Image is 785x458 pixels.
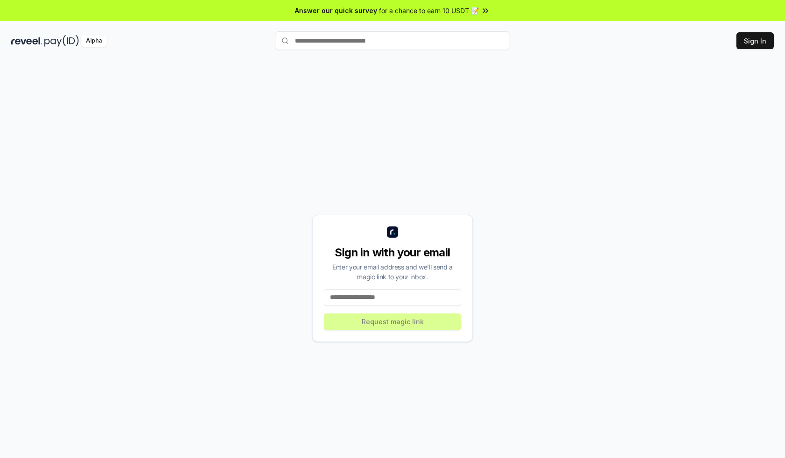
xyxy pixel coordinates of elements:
[387,226,398,238] img: logo_small
[81,35,107,47] div: Alpha
[11,35,43,47] img: reveel_dark
[379,6,479,15] span: for a chance to earn 10 USDT 📝
[324,262,461,282] div: Enter your email address and we’ll send a magic link to your inbox.
[736,32,774,49] button: Sign In
[324,245,461,260] div: Sign in with your email
[44,35,79,47] img: pay_id
[295,6,377,15] span: Answer our quick survey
